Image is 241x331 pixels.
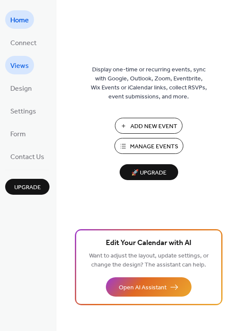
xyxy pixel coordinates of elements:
a: Design [5,79,37,97]
button: 🚀 Upgrade [120,164,178,180]
span: 🚀 Upgrade [125,167,173,179]
span: Display one-time or recurring events, sync with Google, Outlook, Zoom, Eventbrite, Wix Events or ... [91,65,207,101]
span: Upgrade [14,183,41,192]
span: Add New Event [130,122,177,131]
span: Form [10,128,26,141]
button: Open AI Assistant [106,277,192,297]
span: Manage Events [130,142,178,151]
span: Open AI Assistant [119,283,167,292]
a: Connect [5,33,42,52]
span: Connect [10,37,37,50]
span: Contact Us [10,150,44,164]
a: Home [5,10,34,29]
span: Want to adjust the layout, update settings, or change the design? The assistant can help. [89,250,209,271]
button: Upgrade [5,179,49,195]
a: Form [5,124,31,143]
a: Settings [5,101,41,120]
span: Views [10,59,29,73]
button: Add New Event [115,118,182,134]
a: Views [5,56,34,74]
span: Home [10,14,29,27]
a: Contact Us [5,147,49,165]
span: Design [10,82,32,95]
span: Edit Your Calendar with AI [106,237,192,249]
button: Manage Events [114,138,183,154]
span: Settings [10,105,36,118]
